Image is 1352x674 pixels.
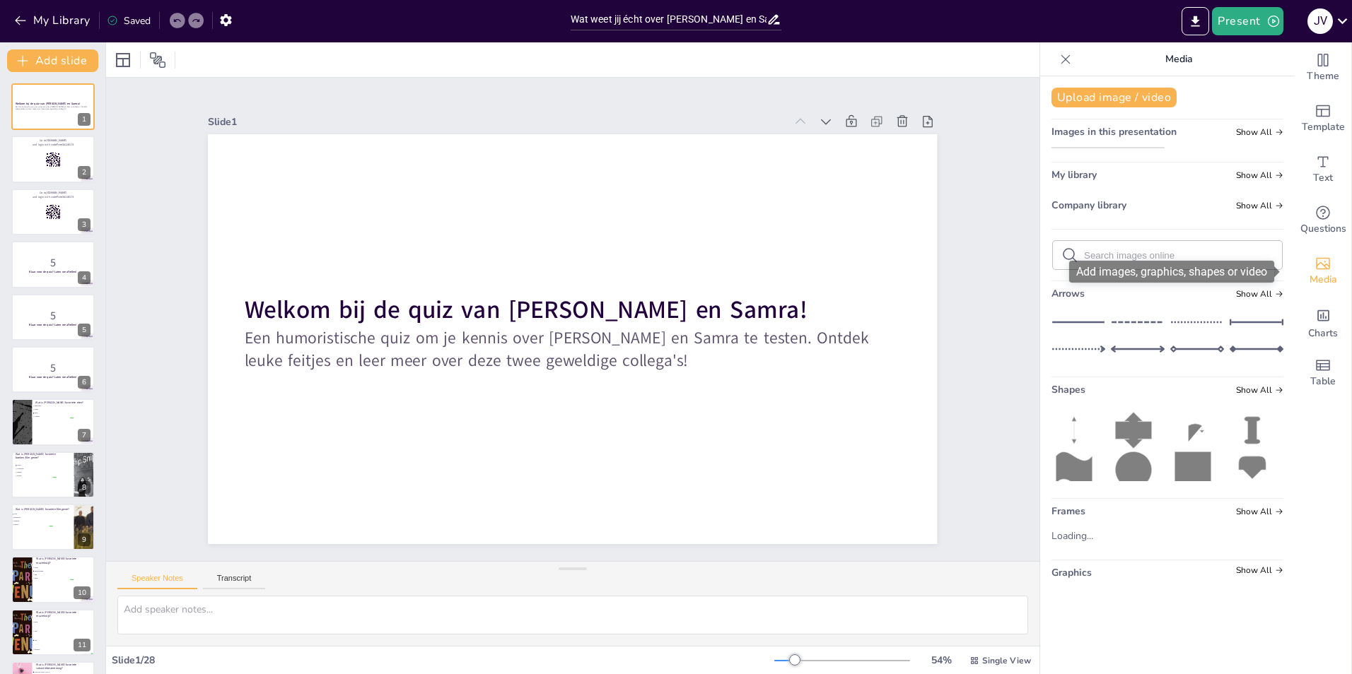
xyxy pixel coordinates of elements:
[13,514,52,515] span: Actie
[35,401,90,405] p: Wat is [PERSON_NAME] favoriete eten?
[17,468,56,469] span: Schilderen
[1295,144,1351,195] div: Add text boxes
[16,507,70,512] p: Wat is [PERSON_NAME] favoriete filmgenre?
[1313,170,1333,186] span: Text
[11,294,95,341] div: 5
[46,191,66,194] strong: [DOMAIN_NAME]
[13,517,52,519] span: Romantiek
[11,504,95,550] div: 9
[1051,514,1085,527] span: Frames
[11,346,95,393] div: 6
[35,639,94,641] span: Pop
[35,570,74,572] span: Hardcorepunk
[35,409,74,410] span: Sushi
[1212,7,1283,35] button: Present
[203,574,266,589] button: Transcript
[35,649,94,650] span: Klassiek
[29,375,76,379] strong: Klaar voor de quiz? Laten we aftellen!
[16,452,70,460] p: Wat is [PERSON_NAME] favoriete boeken/film genre?
[16,307,91,323] p: 5
[1236,298,1283,308] span: Show all
[16,102,80,105] strong: Welkom bij de quiz van [PERSON_NAME] en Samra!
[78,113,91,126] div: 1
[1052,148,1164,159] img: 2f82b96c-ca29-4783-bb87-692b9a8842b8.png
[78,218,91,231] div: 3
[1077,42,1281,76] p: Media
[1069,261,1274,283] div: Add images, graphics, shapes or video
[78,481,91,494] div: 8
[1295,246,1351,297] div: Add images, graphics, shapes or video
[1182,7,1209,35] button: Export to PowerPoint
[1310,272,1337,288] span: Media
[1300,221,1346,237] span: Questions
[1051,208,1126,221] span: Company library
[16,105,87,110] span: Een humoristische quiz om je kennis over [PERSON_NAME] en Samra te testen. Ontdek leuke feitjes e...
[74,639,91,651] div: 11
[74,586,91,599] div: 10
[1051,575,1092,589] span: Graphics
[35,574,74,575] span: Pop
[1310,374,1336,389] span: Table
[78,166,91,179] div: 2
[112,49,134,71] div: Layout
[7,49,98,72] button: Add slide
[78,324,91,336] div: 5
[78,533,91,546] div: 9
[11,136,95,182] div: 2
[1307,8,1333,34] div: J v
[982,655,1031,666] span: Single View
[16,360,91,376] p: 5
[1236,516,1283,526] span: Show all
[107,14,151,28] div: Saved
[1295,93,1351,144] div: Add ready made slides
[13,524,52,526] span: Thriller
[1051,538,1105,552] div: Loading...
[1295,348,1351,398] div: Add a table
[208,115,784,129] div: Slide 1
[1307,69,1339,84] span: Theme
[78,271,91,284] div: 4
[35,672,74,673] span: [GEOGRAPHIC_DATA]
[924,654,958,667] div: 54 %
[35,567,74,568] span: Metal
[46,138,66,142] strong: [DOMAIN_NAME]
[35,413,74,414] span: Pizza
[36,610,91,618] p: Wat is [PERSON_NAME] favoriete muziekstijl?
[1236,574,1283,584] span: Show all
[1236,210,1283,220] span: Show all
[1302,119,1345,135] span: Template
[11,83,95,130] div: 1
[1051,125,1177,138] span: Images in this presentation
[571,9,767,30] input: Insert title
[16,255,91,271] p: 5
[11,189,95,235] div: 3
[35,630,94,632] span: Jazz
[11,398,95,445] div: 7
[16,195,91,199] p: and login with code
[16,138,91,143] p: Go to
[11,451,95,498] div: 8
[17,471,56,473] span: Dansen
[117,574,197,589] button: Speaker Notes
[1307,7,1333,35] button: J v
[11,609,95,656] div: 11
[1308,326,1338,341] span: Charts
[35,416,74,418] span: Chinees
[1051,88,1177,107] button: Upload image / video
[11,556,95,603] div: 10
[36,663,91,670] p: Wat is [PERSON_NAME] favoriete vakantiebestemming?
[29,323,76,326] strong: Klaar voor de quiz? Laten we aftellen!
[1051,392,1085,406] span: Shapes
[29,270,76,273] strong: Klaar voor de quiz? Laten we aftellen!
[36,557,91,564] p: Wat is [PERSON_NAME] favoriete muziekstijl?
[1051,296,1085,309] span: Arrows
[16,191,91,195] p: Go to
[13,521,52,522] span: Komedie
[35,621,94,622] span: Rock
[1295,42,1351,93] div: Change the overall theme
[78,376,91,389] div: 6
[11,9,96,32] button: My Library
[1295,297,1351,348] div: Add charts and graphs
[16,142,91,146] p: and login with code
[112,654,774,667] div: Slide 1 / 28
